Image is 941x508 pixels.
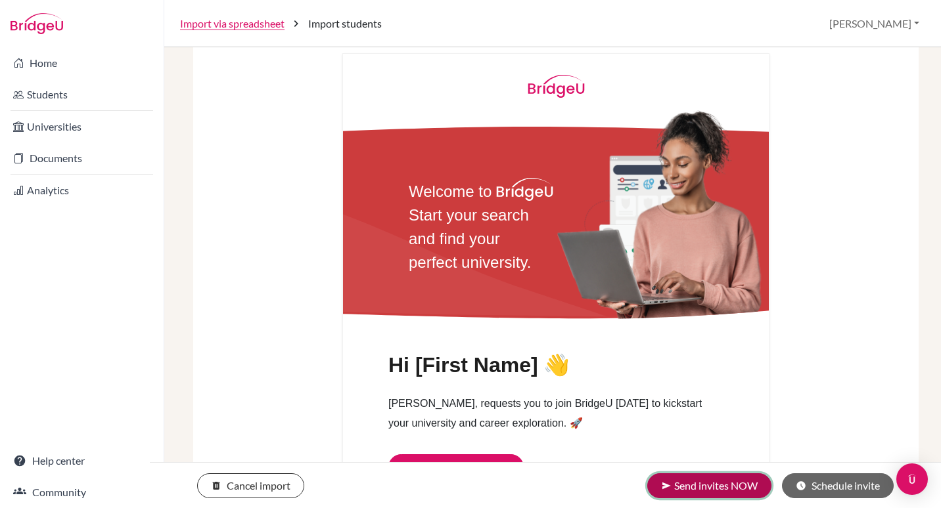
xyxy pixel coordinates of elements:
[3,145,161,171] a: Documents
[180,16,285,32] a: Import via spreadsheet
[3,50,161,76] a: Home
[409,180,549,274] h2: Welcome to Start your search and find your perfect university.
[782,473,894,498] button: Schedule invite
[388,352,570,377] h1: Hi [First Name] 👋
[3,448,161,474] a: Help center
[796,480,806,491] i: schedule
[3,177,161,203] a: Analytics
[647,473,771,498] button: Send invites NOW
[3,81,161,108] a: Students
[896,463,928,495] div: Open Intercom Messenger
[197,473,304,498] button: Cancel import
[11,13,63,34] img: Bridge-U
[3,114,161,140] a: Universities
[3,479,161,505] a: Community
[343,108,769,337] img: Email red background
[528,75,585,98] img: BridgeU logo
[308,16,382,32] span: Import students
[290,17,303,30] i: chevron_right
[388,394,723,433] p: [PERSON_NAME], requests you to join BridgeU [DATE] to kickstart your university and career explor...
[823,11,925,36] button: [PERSON_NAME]
[661,480,672,491] i: send
[539,93,769,322] img: Email subject background
[308,196,635,317] img: Email reflection background
[211,480,221,491] i: delete
[496,178,553,201] img: BridgeU logo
